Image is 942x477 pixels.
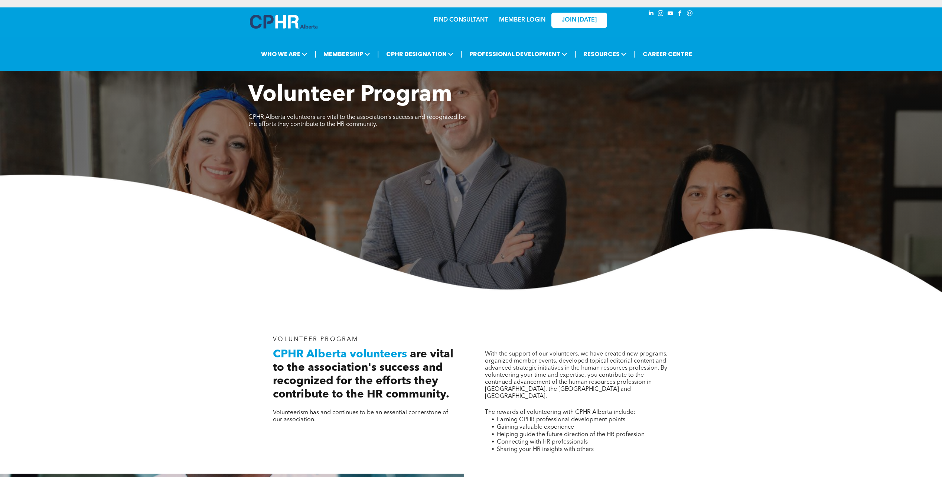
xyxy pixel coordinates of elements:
span: Volunteer Program [248,84,452,106]
span: WHO WE ARE [259,47,310,61]
span: CPHR Alberta volunteers are vital to the association's success and recognized for the efforts the... [248,114,466,127]
span: PROFESSIONAL DEVELOPMENT [467,47,570,61]
span: Gaining valuable experience [497,424,574,430]
li: | [377,46,379,62]
span: With the support of our volunteers, we have created new programs, organized member events, develo... [485,351,668,399]
span: Sharing your HR insights with others [497,447,594,452]
a: FIND CONSULTANT [434,17,488,23]
span: Connecting with HR professionals [497,439,588,445]
a: Social network [686,9,694,19]
li: | [574,46,576,62]
a: JOIN [DATE] [551,13,607,28]
span: Earning CPHR professional development points [497,417,625,423]
span: CPHR Alberta volunteers [273,349,407,360]
a: MEMBER LOGIN [499,17,545,23]
img: A blue and white logo for cp alberta [250,15,317,29]
span: Volunteerism has and continues to be an essential cornerstone of our association. [273,410,448,423]
a: facebook [676,9,684,19]
span: MEMBERSHIP [321,47,372,61]
span: The rewards of volunteering with CPHR Alberta include: [485,409,635,415]
a: linkedin [647,9,655,19]
span: JOIN [DATE] [562,17,597,24]
span: VOLUNTEER PROGRAM [273,337,358,343]
span: RESOURCES [581,47,629,61]
a: youtube [666,9,675,19]
a: CAREER CENTRE [641,47,694,61]
span: are vital to the association's success and recognized for the efforts they contribute to the HR c... [273,349,453,400]
li: | [634,46,636,62]
span: Helping guide the future direction of the HR profession [497,432,645,438]
li: | [314,46,316,62]
span: CPHR DESIGNATION [384,47,456,61]
a: instagram [657,9,665,19]
li: | [461,46,463,62]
